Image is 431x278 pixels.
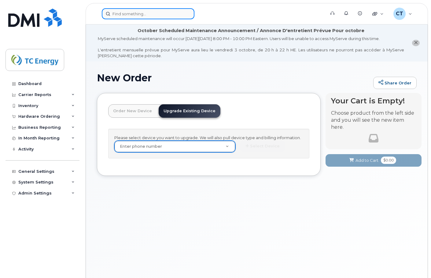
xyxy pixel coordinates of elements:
button: close notification [412,40,420,46]
a: Upgrade Existing Device [159,104,220,118]
span: Add to Cart [355,158,378,163]
a: Order New Device [108,104,157,118]
iframe: Messenger Launcher [404,251,426,273]
span: Enter phone number [116,144,162,149]
button: Add to Cart $0.00 [326,154,422,167]
a: Share Order [373,77,417,89]
div: Please select device you want to upgrade. We will also pull device type and billing information. [108,129,309,158]
h4: Your Cart is Empty! [331,97,416,105]
a: Enter phone number [115,141,235,152]
h1: New Order [97,72,370,83]
span: $0.00 [381,157,396,164]
p: Choose product from the left side and you will see the new item here. [331,110,416,131]
div: October Scheduled Maintenance Announcement / Annonce D'entretient Prévue Pour octobre [138,28,364,34]
div: MyServe scheduled maintenance will occur [DATE][DATE] 8:00 PM - 10:00 PM Eastern. Users will be u... [98,36,404,58]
